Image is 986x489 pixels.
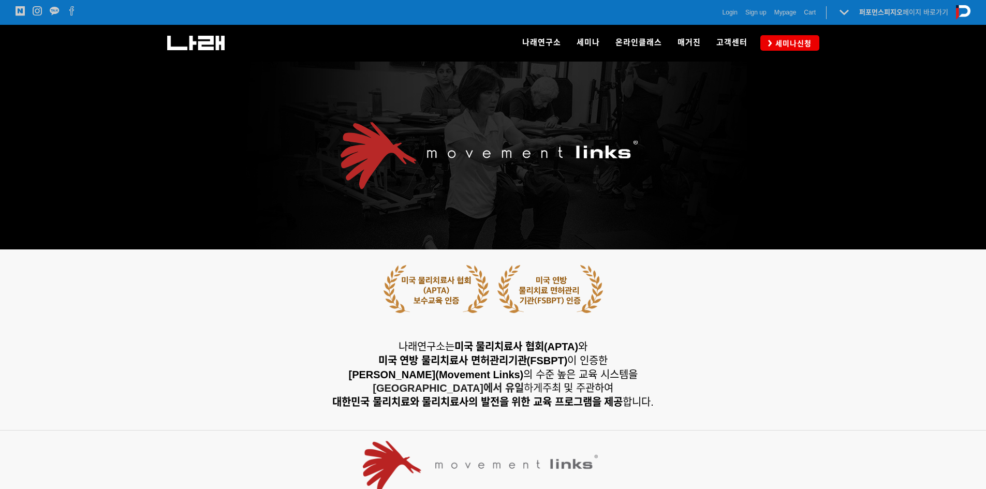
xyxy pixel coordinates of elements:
[522,38,561,47] span: 나래연구소
[804,7,816,18] a: Cart
[774,7,797,18] a: Mypage
[615,38,662,47] span: 온라인클래스
[678,38,701,47] span: 매거진
[332,396,653,408] span: 합니다.
[378,355,568,366] strong: 미국 연방 물리치료사 면허관리기관(FSBPT)
[760,35,819,50] a: 세미나신청
[373,382,523,394] strong: [GEOGRAPHIC_DATA]에서 유일
[577,38,600,47] span: 세미나
[348,369,637,380] span: 의 수준 높은 교육 시스템을
[569,25,608,61] a: 세미나
[859,8,948,16] a: 퍼포먼스피지오페이지 바로가기
[384,265,603,313] img: 5cb643d1b3402.png
[514,25,569,61] a: 나래연구소
[723,7,738,18] a: Login
[859,8,903,16] strong: 퍼포먼스피지오
[608,25,670,61] a: 온라인클래스
[716,38,747,47] span: 고객센터
[670,25,709,61] a: 매거진
[542,382,613,394] span: 주최 및 주관하여
[348,355,637,394] span: 하게
[745,7,767,18] a: Sign up
[332,396,623,408] strong: 대한민국 물리치료와 물리치료사의 발전을 위한 교육 프로그램을 제공
[772,38,812,49] span: 세미나신청
[348,369,523,380] strong: [PERSON_NAME](Movement Links)
[709,25,755,61] a: 고객센터
[454,341,578,352] strong: 미국 물리치료사 협회(APTA)
[378,355,608,366] span: 이 인증한
[399,341,587,352] span: 나래연구소는 와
